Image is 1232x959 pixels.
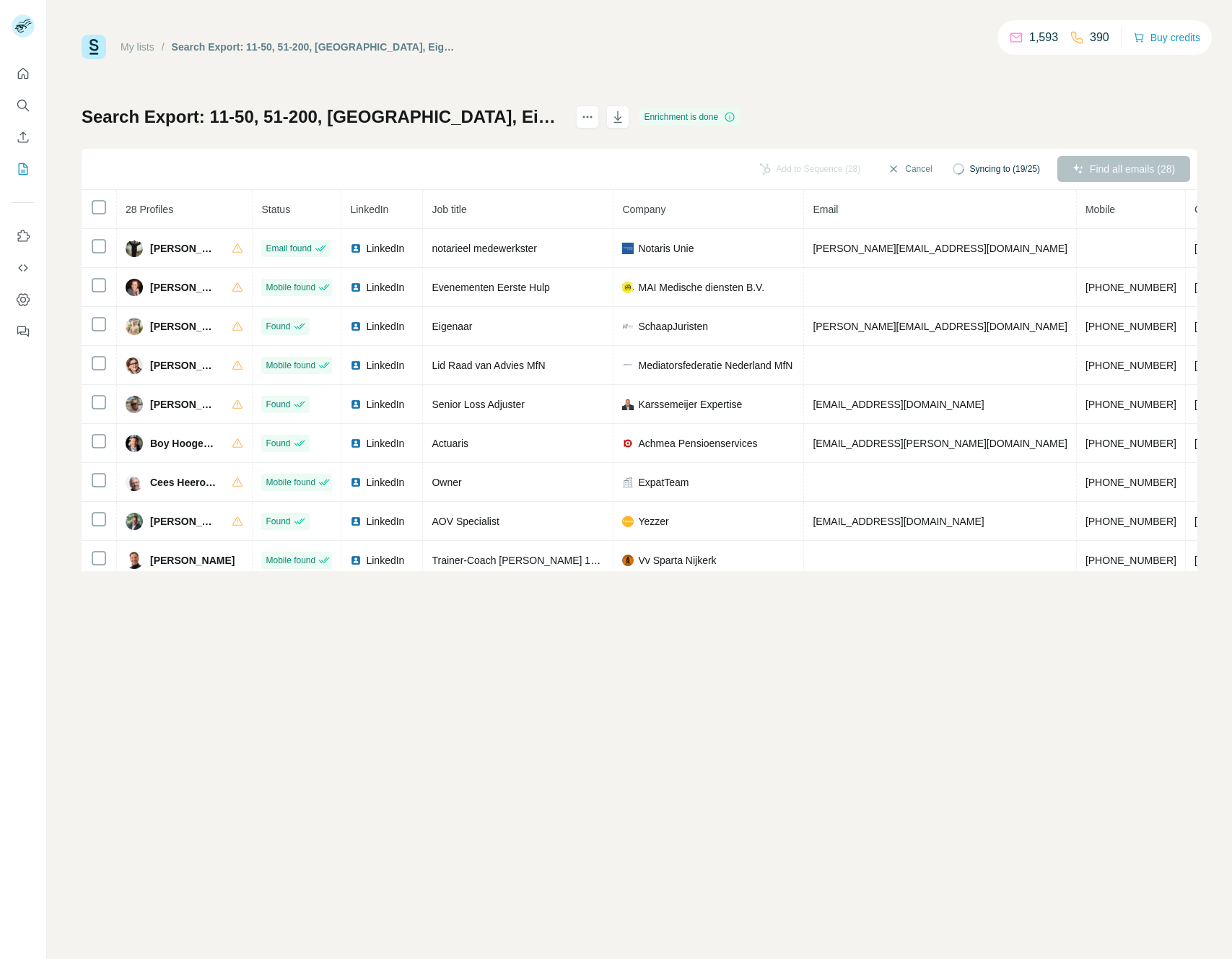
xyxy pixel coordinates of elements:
[638,319,708,334] span: SchaapJuristen
[82,35,106,59] img: Surfe Logo
[622,360,634,371] img: company-logo
[366,553,404,568] span: LinkedIn
[350,243,362,254] img: LinkedIn logo
[12,318,35,344] button: Feedback
[12,255,35,281] button: Use Surfe API
[366,514,404,529] span: LinkedIn
[1085,321,1176,332] span: [PHONE_NUMBER]
[126,318,143,335] img: Avatar
[638,280,764,295] span: MAI Medische diensten B.V.
[813,321,1067,332] span: [PERSON_NAME][EMAIL_ADDRESS][DOMAIN_NAME]
[1133,27,1200,48] button: Buy credits
[432,204,466,215] span: Job title
[813,438,1067,449] span: [EMAIL_ADDRESS][PERSON_NAME][DOMAIN_NAME]
[622,243,634,254] img: company-logo
[1029,29,1058,46] p: 1,593
[813,516,984,527] span: [EMAIL_ADDRESS][DOMAIN_NAME]
[350,399,362,410] img: LinkedIn logo
[813,399,984,410] span: [EMAIL_ADDRESS][DOMAIN_NAME]
[366,397,404,412] span: LinkedIn
[638,241,694,256] span: Notaris Unie
[350,477,362,488] img: LinkedIn logo
[366,358,404,373] span: LinkedIn
[638,514,668,529] span: Yezzer
[576,105,599,129] button: actions
[350,204,388,215] span: LinkedIn
[432,243,537,254] span: notarieel medewerkster
[432,516,499,527] span: AOV Specialist
[150,241,217,256] span: [PERSON_NAME]
[1085,555,1176,566] span: [PHONE_NUMBER]
[1085,516,1176,527] span: [PHONE_NUMBER]
[12,124,35,150] button: Enrich CSV
[126,513,143,530] img: Avatar
[1085,399,1176,410] span: [PHONE_NUMBER]
[12,92,35,118] button: Search
[12,61,35,87] button: Quick start
[266,554,315,567] span: Mobile found
[1085,477,1176,488] span: [PHONE_NUMBER]
[432,438,468,449] span: Actuaris
[126,357,143,374] img: Avatar
[266,398,290,411] span: Found
[150,319,217,334] span: [PERSON_NAME]
[150,397,217,412] span: [PERSON_NAME]
[813,204,838,215] span: Email
[126,435,143,452] img: Avatar
[639,108,740,126] div: Enrichment is done
[350,360,362,371] img: LinkedIn logo
[432,477,461,488] span: Owner
[1085,204,1115,215] span: Mobile
[150,358,217,373] span: [PERSON_NAME]
[970,162,1040,175] span: Syncing to (19/25)
[350,282,362,293] img: LinkedIn logo
[1085,282,1176,293] span: [PHONE_NUMBER]
[350,321,362,332] img: LinkedIn logo
[1090,29,1109,46] p: 390
[432,321,472,332] span: Eigenaar
[162,40,165,54] li: /
[622,204,665,215] span: Company
[150,280,217,295] span: [PERSON_NAME]
[266,281,315,294] span: Mobile found
[126,240,143,257] img: Avatar
[432,360,545,371] span: Lid Raad van Advies MfN
[638,358,792,373] span: Mediatorsfederatie Nederland MfN
[350,438,362,449] img: LinkedIn logo
[172,40,458,54] div: Search Export: 11-50, 51-200, [GEOGRAPHIC_DATA], Eigenaar, Mede-eigenaar, Directeur, Algemeen dir...
[638,553,716,568] span: Vv Sparta Nijkerk
[622,399,634,410] img: company-logo
[150,475,217,490] span: Cees Heerooms
[261,204,290,215] span: Status
[150,436,217,451] span: Boy Hoogeveen
[266,437,290,450] span: Found
[126,552,143,569] img: Avatar
[266,242,311,255] span: Email found
[12,287,35,313] button: Dashboard
[1085,438,1176,449] span: [PHONE_NUMBER]
[366,436,404,451] span: LinkedIn
[432,399,524,410] span: Senior Loss Adjuster
[126,396,143,413] img: Avatar
[266,359,315,372] span: Mobile found
[12,156,35,182] button: My lists
[366,319,404,334] span: LinkedIn
[266,320,290,333] span: Found
[366,241,404,256] span: LinkedIn
[638,475,689,490] span: ExpatTeam
[350,516,362,527] img: LinkedIn logo
[622,555,634,566] img: company-logo
[622,321,634,332] img: company-logo
[638,436,757,451] span: Achmea Pensioenservices
[150,514,217,529] span: [PERSON_NAME]
[1085,360,1176,371] span: [PHONE_NUMBER]
[266,515,290,528] span: Found
[350,555,362,566] img: LinkedIn logo
[121,41,154,53] a: My lists
[622,282,634,293] img: company-logo
[432,282,549,293] span: Evenementen Eerste Hulp
[813,243,1067,254] span: [PERSON_NAME][EMAIL_ADDRESS][DOMAIN_NAME]
[878,156,942,182] button: Cancel
[82,105,563,129] h1: Search Export: 11-50, 51-200, [GEOGRAPHIC_DATA], Eigenaar, Mede-eigenaar, Directeur, Algemeen dir...
[266,476,315,489] span: Mobile found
